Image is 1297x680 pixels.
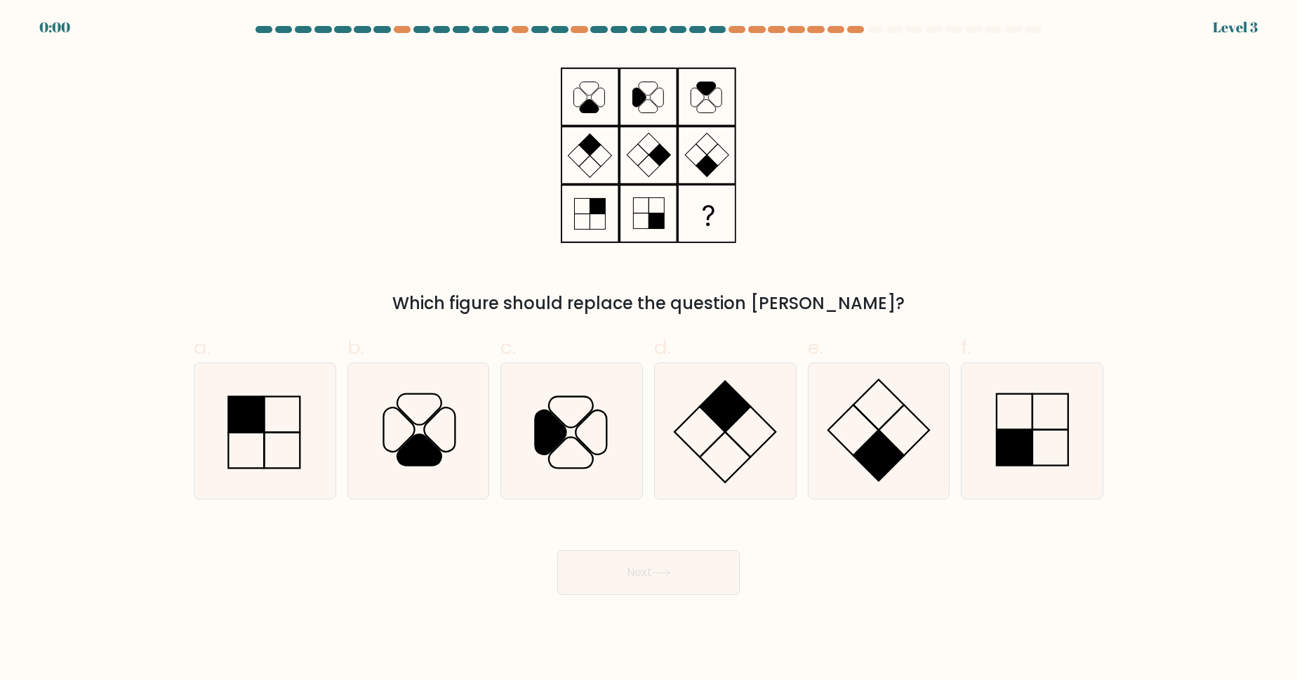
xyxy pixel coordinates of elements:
div: 0:00 [39,17,70,38]
div: Level 3 [1213,17,1258,38]
span: e. [808,334,823,361]
span: d. [654,334,671,361]
span: c. [500,334,516,361]
span: b. [347,334,364,361]
button: Next [557,550,740,595]
span: f. [961,334,971,361]
div: Which figure should replace the question [PERSON_NAME]? [202,291,1095,316]
span: a. [194,334,211,361]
